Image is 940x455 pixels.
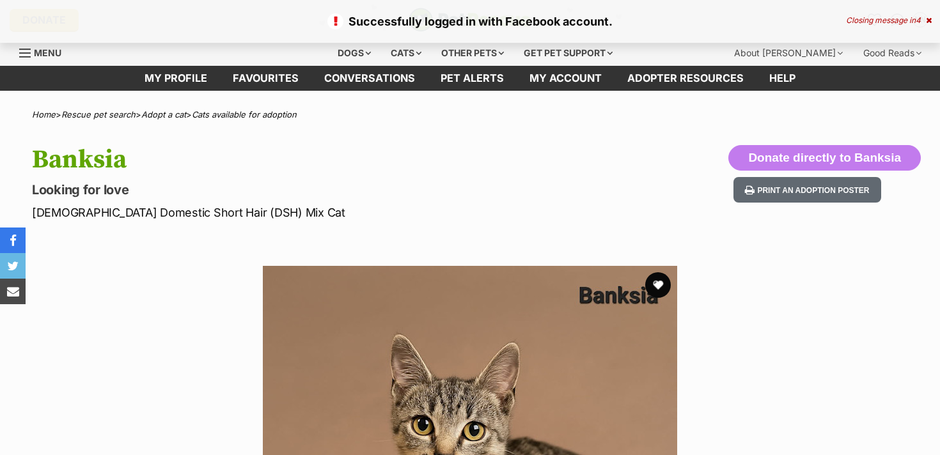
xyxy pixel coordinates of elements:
div: About [PERSON_NAME] [725,40,852,66]
div: Cats [382,40,430,66]
a: My profile [132,66,220,91]
a: Help [756,66,808,91]
a: Pet alerts [428,66,517,91]
h1: Banksia [32,145,573,174]
button: Print an adoption poster [733,177,881,203]
a: Home [32,109,56,120]
a: Menu [19,40,70,63]
button: favourite [645,272,671,298]
a: conversations [311,66,428,91]
div: Dogs [329,40,380,66]
p: [DEMOGRAPHIC_DATA] Domestic Short Hair (DSH) Mix Cat [32,204,573,221]
a: Favourites [220,66,311,91]
a: Cats available for adoption [192,109,297,120]
a: Rescue pet search [61,109,136,120]
div: Get pet support [515,40,622,66]
a: Adopt a cat [141,109,186,120]
p: Looking for love [32,181,573,199]
div: Good Reads [854,40,930,66]
span: Menu [34,47,61,58]
span: 4 [916,15,921,25]
div: Other pets [432,40,513,66]
div: Closing message in [846,16,932,25]
a: Adopter resources [615,66,756,91]
p: Successfully logged in with Facebook account. [13,13,927,30]
a: My account [517,66,615,91]
button: Donate directly to Banksia [728,145,921,171]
